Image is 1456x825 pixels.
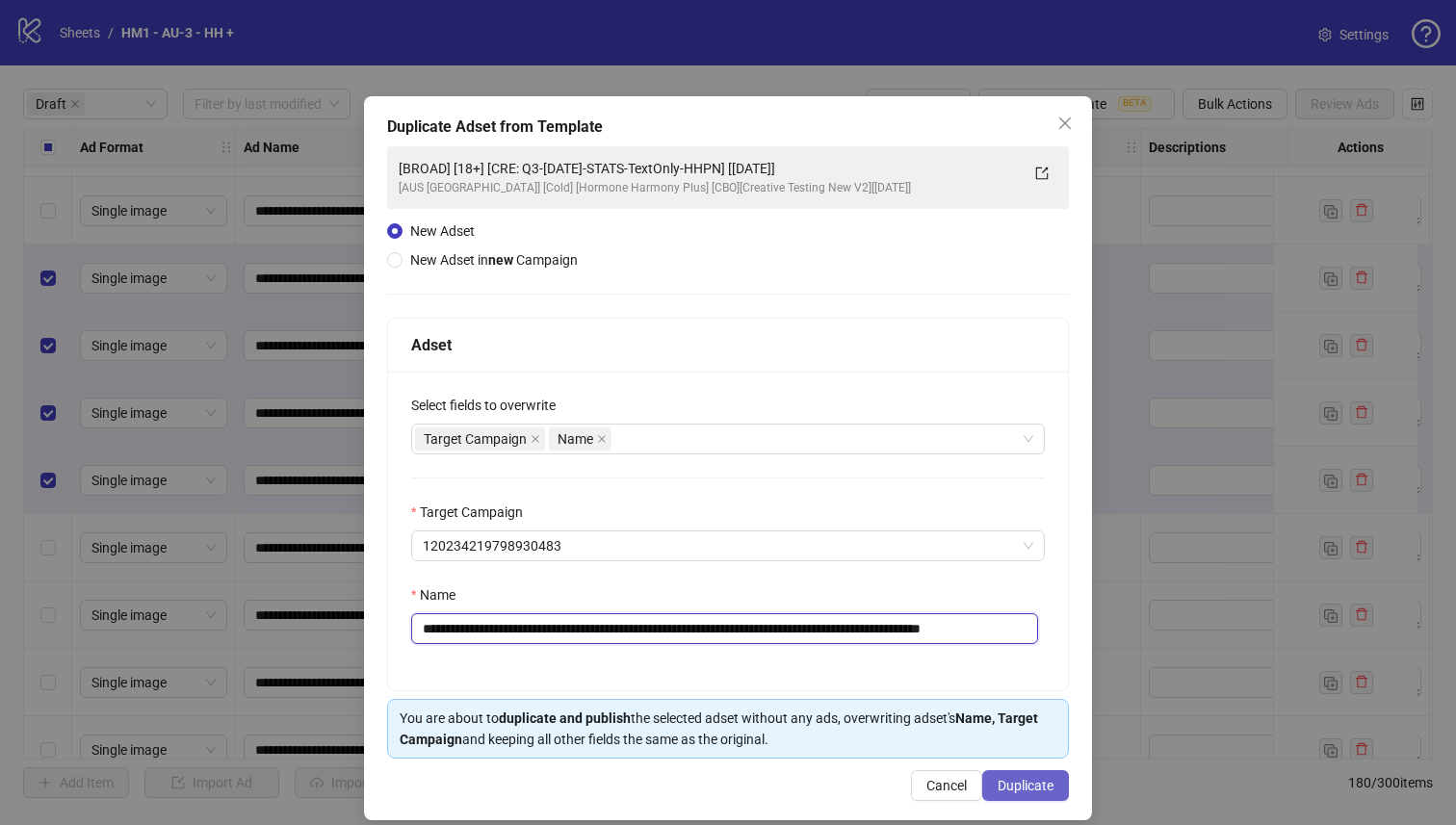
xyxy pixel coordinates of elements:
[411,502,535,523] label: Target Campaign
[1057,116,1073,131] span: close
[911,770,982,801] button: Cancel
[400,708,1056,750] div: You are about to the selected adset without any ads, overwriting adset's and keeping all other fi...
[926,778,967,793] span: Cancel
[399,179,1019,197] div: [AUS [GEOGRAPHIC_DATA]] [Cold] [Hormone Harmony Plus] [CBO][Creative Testing New V2][[DATE]]
[399,158,1019,179] div: [BROAD] [18+] [CRE: Q3-[DATE]-STATS-TextOnly-HHPN] [[DATE]]
[424,428,527,450] span: Target Campaign
[488,252,513,268] strong: new
[411,613,1038,644] input: Name
[400,710,1038,747] strong: Name, Target Campaign
[423,531,1033,560] span: 120234219798930483
[410,252,578,268] span: New Adset in Campaign
[1050,108,1080,139] button: Close
[411,395,568,416] label: Select fields to overwrite
[387,116,1069,139] div: Duplicate Adset from Template
[499,710,631,726] strong: duplicate and publish
[410,223,475,239] span: New Adset
[597,434,607,444] span: close
[558,428,593,450] span: Name
[1035,167,1049,180] span: export
[411,333,1045,357] div: Adset
[415,427,545,451] span: Target Campaign
[411,584,468,606] label: Name
[549,427,611,451] span: Name
[531,434,540,444] span: close
[998,778,1053,793] span: Duplicate
[982,770,1069,801] button: Duplicate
